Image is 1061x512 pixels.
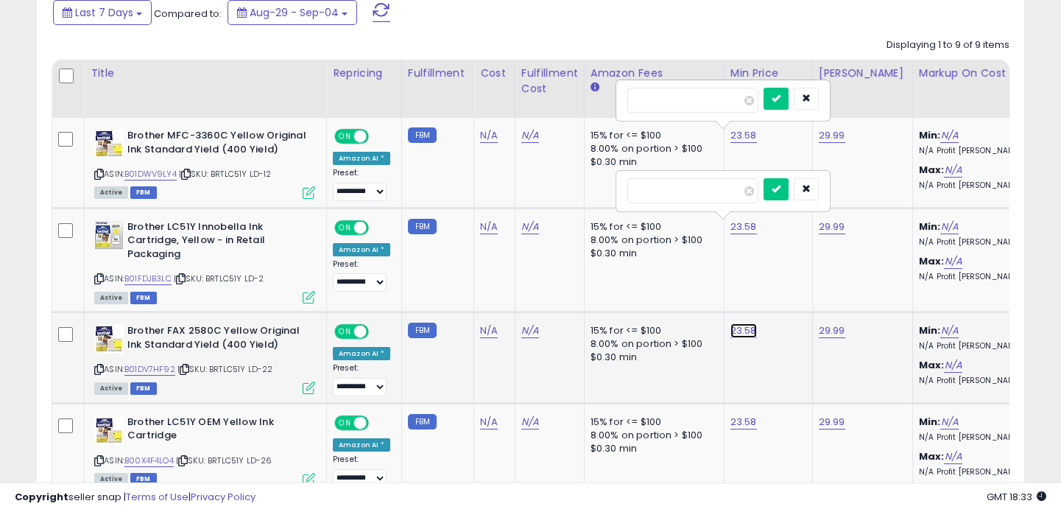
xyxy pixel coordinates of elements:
[521,128,539,143] a: N/A
[919,272,1041,282] p: N/A Profit [PERSON_NAME]
[94,129,315,197] div: ASIN:
[126,490,188,504] a: Terms of Use
[94,324,124,354] img: 51k5bleooUL._SL40_.jpg
[591,351,713,364] div: $0.30 min
[591,247,713,260] div: $0.30 min
[130,382,157,395] span: FBM
[94,415,315,484] div: ASIN:
[333,347,390,360] div: Amazon AI *
[367,416,390,429] span: OFF
[127,324,306,355] b: Brother FAX 2580C Yellow Original Ink Standard Yield (400 Yield)
[367,326,390,338] span: OFF
[940,220,958,234] a: N/A
[94,292,128,304] span: All listings currently available for purchase on Amazon
[333,259,390,292] div: Preset:
[336,130,354,143] span: ON
[480,66,509,81] div: Cost
[521,220,539,234] a: N/A
[819,415,845,429] a: 29.99
[919,323,941,337] b: Min:
[944,163,962,178] a: N/A
[127,129,306,160] b: Brother MFC-3360C Yellow Original Ink Standard Yield (400 Yield)
[408,127,437,143] small: FBM
[591,81,599,94] small: Amazon Fees.
[912,60,1052,118] th: The percentage added to the cost of goods (COGS) that forms the calculator for Min & Max prices.
[480,220,498,234] a: N/A
[176,455,272,466] span: | SKU: BRTLC51Y LD-26
[333,455,390,488] div: Preset:
[919,66,1046,81] div: Markup on Cost
[94,382,128,395] span: All listings currently available for purchase on Amazon
[130,186,157,199] span: FBM
[521,415,539,429] a: N/A
[591,142,713,155] div: 8.00% on portion > $100
[480,128,498,143] a: N/A
[591,324,713,337] div: 15% for <= $100
[730,415,757,429] a: 23.58
[336,326,354,338] span: ON
[940,128,958,143] a: N/A
[591,442,713,455] div: $0.30 min
[919,432,1041,443] p: N/A Profit [PERSON_NAME]
[367,130,390,143] span: OFF
[819,323,845,338] a: 29.99
[15,490,68,504] strong: Copyright
[154,7,222,21] span: Compared to:
[94,220,124,250] img: 51mjxBToc7L._SL40_.jpg
[124,363,175,376] a: B01DV7HF92
[174,273,264,284] span: | SKU: BRTLC51Y LD-2
[124,455,174,467] a: B00X4F4LO4
[94,220,315,302] div: ASIN:
[521,66,578,97] div: Fulfillment Cost
[333,152,390,165] div: Amazon AI *
[919,341,1041,351] p: N/A Profit [PERSON_NAME]
[179,168,272,180] span: | SKU: BRTLC51Y LD-12
[730,220,757,234] a: 23.58
[408,66,468,81] div: Fulfillment
[333,66,395,81] div: Repricing
[940,415,958,429] a: N/A
[591,129,713,142] div: 15% for <= $100
[333,438,390,452] div: Amazon AI *
[367,221,390,234] span: OFF
[124,168,177,180] a: B01DWV9LY4
[250,5,339,20] span: Aug-29 - Sep-04
[730,66,806,81] div: Min Price
[919,358,945,372] b: Max:
[591,415,713,429] div: 15% for <= $100
[94,186,128,199] span: All listings currently available for purchase on Amazon
[191,490,255,504] a: Privacy Policy
[819,66,906,81] div: [PERSON_NAME]
[819,128,845,143] a: 29.99
[944,254,962,269] a: N/A
[15,491,255,505] div: seller snap | |
[730,323,757,338] a: 23.58
[408,323,437,338] small: FBM
[75,5,133,20] span: Last 7 Days
[408,414,437,429] small: FBM
[591,66,718,81] div: Amazon Fees
[480,415,498,429] a: N/A
[591,155,713,169] div: $0.30 min
[987,490,1046,504] span: 2025-09-12 18:33 GMT
[408,219,437,234] small: FBM
[336,416,354,429] span: ON
[919,128,941,142] b: Min:
[130,292,157,304] span: FBM
[919,237,1041,248] p: N/A Profit [PERSON_NAME]
[94,415,124,445] img: 51wOtsiUKiL._SL40_.jpg
[591,234,713,247] div: 8.00% on portion > $100
[94,129,124,158] img: 51k5bleooUL._SL40_.jpg
[919,146,1041,156] p: N/A Profit [PERSON_NAME]
[886,38,1009,52] div: Displaying 1 to 9 of 9 items
[730,128,757,143] a: 23.58
[591,220,713,234] div: 15% for <= $100
[91,66,320,81] div: Title
[591,429,713,442] div: 8.00% on portion > $100
[480,323,498,338] a: N/A
[333,363,390,396] div: Preset:
[127,415,306,446] b: Brother LC51Y OEM Yellow Ink Cartridge
[944,358,962,373] a: N/A
[919,254,945,268] b: Max:
[919,163,945,177] b: Max:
